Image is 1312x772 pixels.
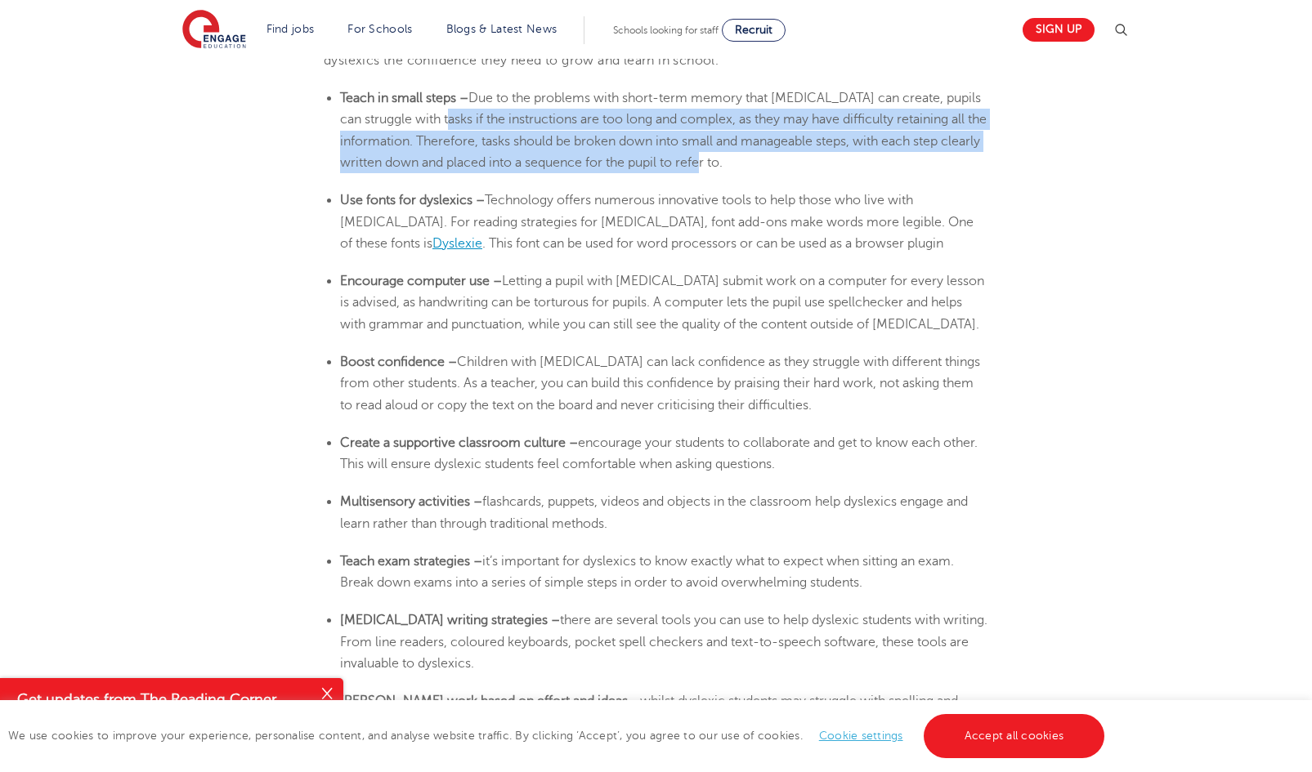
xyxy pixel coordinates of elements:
b: Use fonts for dyslexics – [340,193,485,208]
span: encourage your students to collaborate and get to know each other. This will ensure dyslexic stud... [340,435,978,471]
b: Encourage computer use [340,274,490,288]
a: Cookie settings [819,730,903,742]
b: Create a supportive classroom culture – [340,435,578,450]
span: flashcards, puppets, videos and objects in the classroom help dyslexics engage and learn rather t... [340,494,968,530]
b: – [493,274,502,288]
b: Multisensory activities – [340,494,482,509]
span: We use cookies to improve your experience, personalise content, and analyse website traffic. By c... [8,730,1108,742]
span: Recruit [735,24,772,36]
span: Children with [MEDICAL_DATA] can lack confidence as they struggle with different things from othe... [340,355,980,413]
span: it’s important for dyslexics to know exactly what to expect when sitting an exam. Break down exam... [340,554,954,590]
span: whilst dyslexic students may struggle with spelling and grammar, their thinking and creativity de... [340,694,966,752]
span: Technology offers numerous innovative tools to help those who live with [MEDICAL_DATA]. For readi... [340,193,974,251]
a: For Schools [347,23,412,35]
button: Close [311,678,343,711]
b: Teach exam strategies – [340,554,482,569]
b: [PERSON_NAME] work based on effort and ideas – [340,694,640,708]
span: Schools looking for staff [613,25,719,36]
a: Accept all cookies [924,714,1105,758]
a: Dyslexie [432,236,482,251]
a: Find jobs [266,23,315,35]
span: . This font can be used for word processors or can be used as a browser plugin [482,236,943,251]
a: Recruit [722,19,786,42]
span: there are several tools you can use to help dyslexic students with writing. From line readers, co... [340,613,987,671]
img: Engage Education [182,10,246,51]
a: Sign up [1023,18,1095,42]
span: Letting a pupil with [MEDICAL_DATA] submit work on a computer for every lesson is advised, as han... [340,274,984,332]
h4: Get updates from The Reading Corner [17,689,309,710]
b: [MEDICAL_DATA] writing strategies – [340,613,560,627]
b: Boost confidence – [340,355,457,369]
b: Teach in small steps – [340,91,468,105]
span: Due to the problems with short-term memory that [MEDICAL_DATA] can create, pupils can struggle wi... [340,91,987,170]
span: Dyslexic students can still thrive in a classroom environment with the right support from teacher... [324,10,961,68]
a: Blogs & Latest News [446,23,557,35]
